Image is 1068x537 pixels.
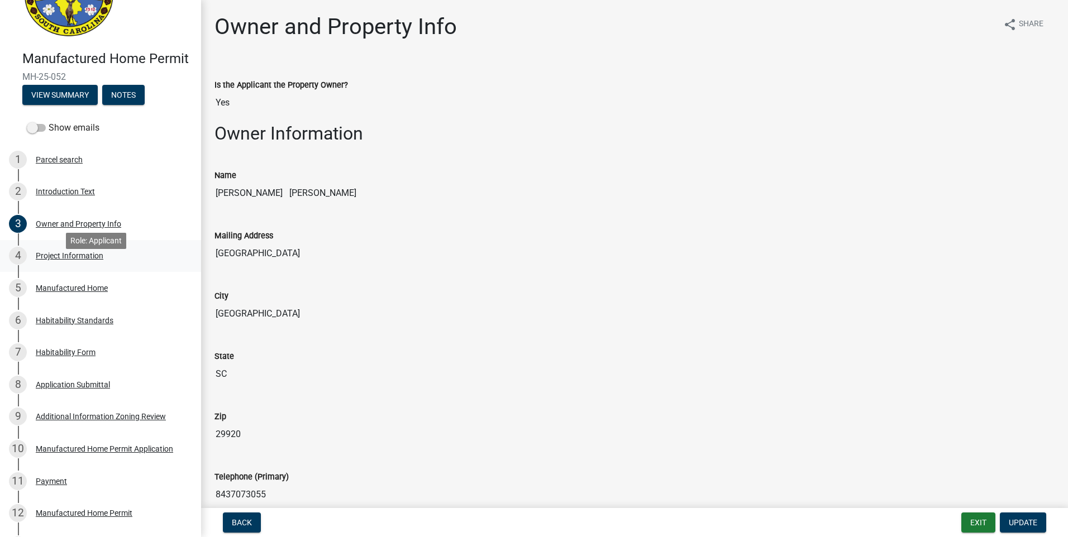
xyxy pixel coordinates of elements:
label: Show emails [27,121,99,135]
wm-modal-confirm: Summary [22,91,98,100]
span: Back [232,518,252,527]
label: Zip [214,413,226,421]
h2: Owner Information [214,123,1055,144]
span: MH-25-052 [22,71,179,82]
span: Update [1009,518,1037,527]
div: 9 [9,407,27,425]
div: 8 [9,376,27,394]
div: 1 [9,151,27,169]
div: Habitability Standards [36,317,113,324]
div: 12 [9,504,27,522]
button: View Summary [22,85,98,105]
h1: Owner and Property Info [214,13,457,40]
div: Application Submittal [36,381,110,389]
div: Project Information [36,252,103,260]
div: 2 [9,183,27,200]
div: 5 [9,279,27,297]
div: Payment [36,477,67,485]
div: Role: Applicant [66,233,126,249]
div: 3 [9,215,27,233]
div: Introduction Text [36,188,95,195]
div: Additional Information Zoning Review [36,413,166,420]
div: Habitability Form [36,348,96,356]
label: Is the Applicant the Property Owner? [214,81,348,89]
label: Telephone (Primary) [214,473,289,481]
div: Owner and Property Info [36,220,121,228]
button: shareShare [994,13,1052,35]
label: City [214,293,228,300]
div: 6 [9,311,27,329]
label: Name [214,172,236,180]
div: 11 [9,472,27,490]
div: 4 [9,247,27,265]
div: Manufactured Home Permit [36,509,132,517]
button: Exit [961,512,995,533]
i: share [1003,18,1017,31]
button: Notes [102,85,145,105]
span: Share [1019,18,1043,31]
wm-modal-confirm: Notes [102,91,145,100]
h4: Manufactured Home Permit [22,51,192,67]
div: 10 [9,440,27,458]
button: Back [223,512,261,533]
div: Parcel search [36,156,83,164]
button: Update [1000,512,1046,533]
label: Mailing Address [214,232,273,240]
div: 7 [9,343,27,361]
div: Manufactured Home [36,284,108,292]
label: State [214,353,234,361]
div: Manufactured Home Permit Application [36,445,173,453]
